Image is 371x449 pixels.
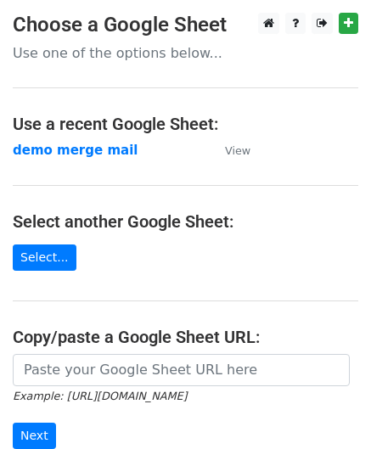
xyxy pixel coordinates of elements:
small: Example: [URL][DOMAIN_NAME] [13,390,187,402]
h4: Copy/paste a Google Sheet URL: [13,327,358,347]
a: View [208,143,250,158]
h4: Use a recent Google Sheet: [13,114,358,134]
input: Next [13,423,56,449]
a: demo merge mail [13,143,138,158]
h4: Select another Google Sheet: [13,211,358,232]
input: Paste your Google Sheet URL here [13,354,350,386]
p: Use one of the options below... [13,44,358,62]
h3: Choose a Google Sheet [13,13,358,37]
small: View [225,144,250,157]
a: Select... [13,244,76,271]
